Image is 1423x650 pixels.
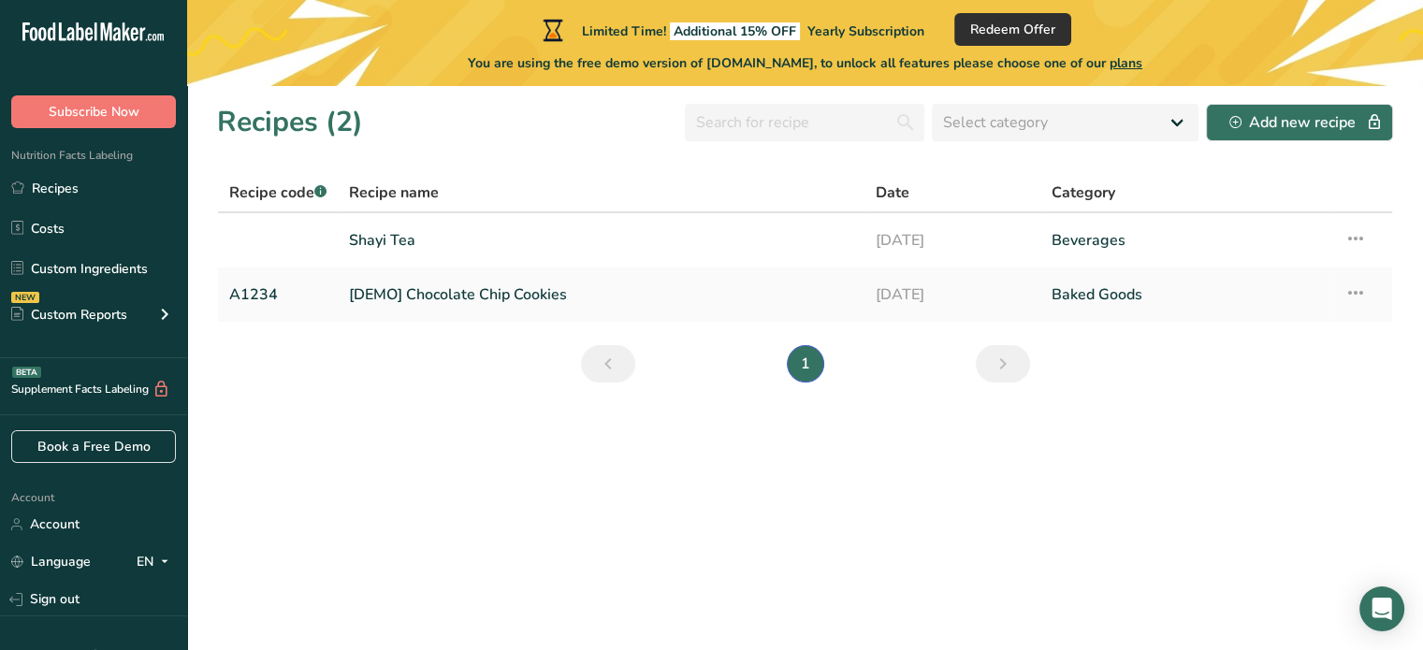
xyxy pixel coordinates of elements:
[11,430,176,463] a: Book a Free Demo
[685,104,924,141] input: Search for recipe
[1052,181,1115,204] span: Category
[137,551,176,573] div: EN
[1110,54,1142,72] span: plans
[217,101,363,143] h1: Recipes (2)
[539,19,924,41] div: Limited Time!
[49,102,139,122] span: Subscribe Now
[11,292,39,303] div: NEW
[229,182,327,203] span: Recipe code
[11,95,176,128] button: Subscribe Now
[976,345,1030,383] a: Next page
[954,13,1071,46] button: Redeem Offer
[1359,586,1404,631] div: Open Intercom Messenger
[970,20,1055,39] span: Redeem Offer
[349,221,853,260] a: Shayi Tea
[349,181,439,204] span: Recipe name
[1052,275,1322,314] a: Baked Goods
[1229,111,1370,134] div: Add new recipe
[807,22,924,40] span: Yearly Subscription
[876,221,1029,260] a: [DATE]
[1052,221,1322,260] a: Beverages
[876,275,1029,314] a: [DATE]
[11,305,127,325] div: Custom Reports
[349,275,853,314] a: [DEMO] Chocolate Chip Cookies
[1206,104,1393,141] button: Add new recipe
[468,53,1142,73] span: You are using the free demo version of [DOMAIN_NAME], to unlock all features please choose one of...
[581,345,635,383] a: Previous page
[670,22,800,40] span: Additional 15% OFF
[11,545,91,578] a: Language
[229,275,327,314] a: A1234
[876,181,909,204] span: Date
[12,367,41,378] div: BETA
